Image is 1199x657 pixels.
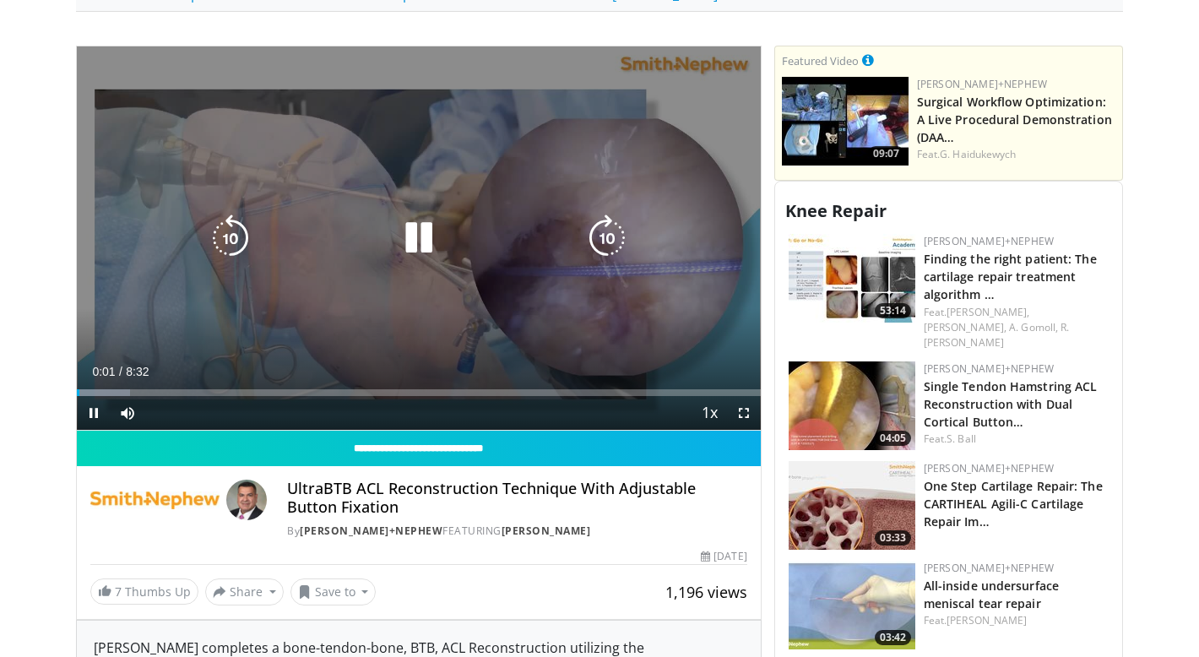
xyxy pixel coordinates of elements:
[789,461,915,550] img: 781f413f-8da4-4df1-9ef9-bed9c2d6503b.150x105_q85_crop-smart_upscale.jpg
[789,561,915,649] img: 02c34c8e-0ce7-40b9-85e3-cdd59c0970f9.150x105_q85_crop-smart_upscale.jpg
[782,53,859,68] small: Featured Video
[789,361,915,450] a: 04:05
[924,320,1070,350] a: R. [PERSON_NAME]
[1009,320,1058,334] a: A. Gomoll,
[947,432,976,446] a: S. Ball
[789,234,915,323] a: 53:14
[924,251,1097,302] a: Finding the right patient: The cartilage repair treatment algorithm …
[924,320,1006,334] a: [PERSON_NAME],
[947,613,1027,627] a: [PERSON_NAME]
[287,524,746,539] div: By FEATURING
[789,561,915,649] a: 03:42
[789,461,915,550] a: 03:33
[727,396,761,430] button: Fullscreen
[924,613,1109,628] div: Feat.
[77,396,111,430] button: Pause
[90,480,220,520] img: Smith+Nephew
[115,584,122,600] span: 7
[701,549,746,564] div: [DATE]
[789,361,915,450] img: 47fc3831-2644-4472-a478-590317fb5c48.150x105_q85_crop-smart_upscale.jpg
[875,431,911,446] span: 04:05
[665,582,747,602] span: 1,196 views
[789,234,915,323] img: 2894c166-06ea-43da-b75e-3312627dae3b.150x105_q85_crop-smart_upscale.jpg
[917,147,1115,162] div: Feat.
[226,480,267,520] img: Avatar
[287,480,746,516] h4: UltraBTB ACL Reconstruction Technique With Adjustable Button Fixation
[924,234,1054,248] a: [PERSON_NAME]+Nephew
[782,77,909,166] a: 09:07
[875,530,911,546] span: 03:33
[924,561,1054,575] a: [PERSON_NAME]+Nephew
[924,305,1109,350] div: Feat.
[947,305,1029,319] a: [PERSON_NAME],
[924,478,1103,529] a: One Step Cartilage Repair: The CARTIHEAL Agili-C Cartilage Repair Im…
[502,524,591,538] a: [PERSON_NAME]
[917,94,1112,145] a: Surgical Workflow Optimization: A Live Procedural Demonstration (DAA…
[924,432,1109,447] div: Feat.
[90,578,198,605] a: 7 Thumbs Up
[875,303,911,318] span: 53:14
[785,199,887,222] span: Knee Repair
[868,146,904,161] span: 09:07
[77,389,761,396] div: Progress Bar
[782,77,909,166] img: bcfc90b5-8c69-4b20-afee-af4c0acaf118.150x105_q85_crop-smart_upscale.jpg
[290,578,377,605] button: Save to
[924,461,1054,475] a: [PERSON_NAME]+Nephew
[917,77,1047,91] a: [PERSON_NAME]+Nephew
[875,630,911,645] span: 03:42
[924,578,1059,611] a: All-inside undersurface meniscal tear repair
[77,46,761,432] video-js: Video Player
[205,578,284,605] button: Share
[92,365,115,378] span: 0:01
[693,396,727,430] button: Playback Rate
[940,147,1016,161] a: G. Haidukewych
[119,365,122,378] span: /
[111,396,144,430] button: Mute
[924,361,1054,376] a: [PERSON_NAME]+Nephew
[924,378,1098,430] a: Single Tendon Hamstring ACL Reconstruction with Dual Cortical Button…
[300,524,442,538] a: [PERSON_NAME]+Nephew
[126,365,149,378] span: 8:32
